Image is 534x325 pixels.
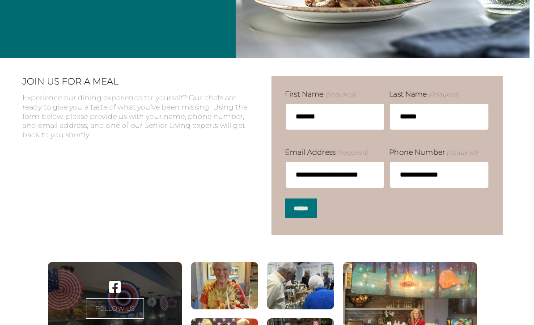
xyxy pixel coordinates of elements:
label: Email Address [285,148,368,158]
span: (Required) [428,91,459,99]
label: Last Name [389,90,459,100]
span: (Required) [336,149,368,157]
h2: JOIN US FOR A MEAL [22,76,254,87]
a: Visit our ' . $platform_name . ' page [109,281,121,294]
a: FOLLOW US [86,299,144,319]
label: Phone Number [389,148,478,158]
label: First Name [285,90,356,100]
p: Experience our dining experience for yourself? Our chefs are ready to give you a taste of what yo... [22,94,254,140]
span: (Required) [324,91,356,99]
span: (Required) [446,149,478,157]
